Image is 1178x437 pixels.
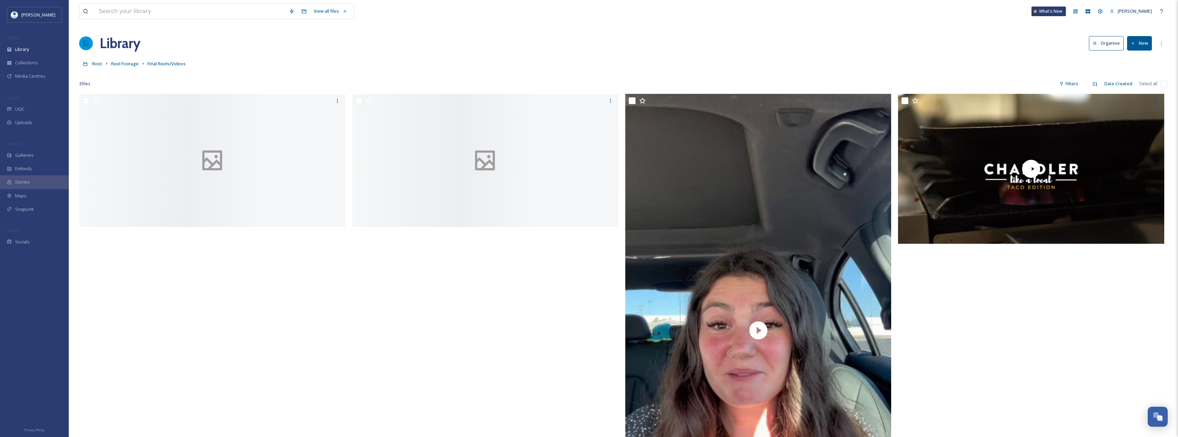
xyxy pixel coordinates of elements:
[15,106,24,112] span: UGC
[92,59,102,68] a: Root
[1101,77,1136,90] div: Date Created
[1127,36,1152,50] button: New
[898,94,1164,243] img: thumbnail
[15,206,34,212] span: SnapLink
[148,61,186,67] span: Final Reels/Videos
[7,141,23,146] span: WIDGETS
[7,95,22,100] span: COLLECT
[79,80,90,87] span: 3 file s
[95,4,285,19] input: Search your library
[100,33,140,54] a: Library
[11,11,18,18] img: download.jpeg
[15,46,29,53] span: Library
[21,12,55,18] span: [PERSON_NAME]
[1031,7,1066,16] a: What's New
[15,239,30,245] span: Socials
[1089,36,1124,50] button: Organise
[1148,407,1168,427] button: Open Chat
[15,193,26,199] span: Maps
[1106,4,1155,18] a: [PERSON_NAME]
[1118,8,1152,14] span: [PERSON_NAME]
[24,428,44,432] span: Privacy Policy
[1056,77,1082,90] div: Filters
[24,425,44,434] a: Privacy Policy
[1139,80,1157,87] span: Select all
[15,165,32,172] span: Embeds
[15,152,34,159] span: Galleries
[15,59,38,66] span: Collections
[111,61,139,67] span: Reel Footage
[15,73,45,79] span: Media Centres
[92,61,102,67] span: Root
[111,59,139,68] a: Reel Footage
[7,228,21,233] span: SOCIALS
[15,119,32,126] span: Uploads
[7,35,19,41] span: MEDIA
[148,59,186,68] a: Final Reels/Videos
[15,179,30,185] span: Stories
[310,4,350,18] a: View all files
